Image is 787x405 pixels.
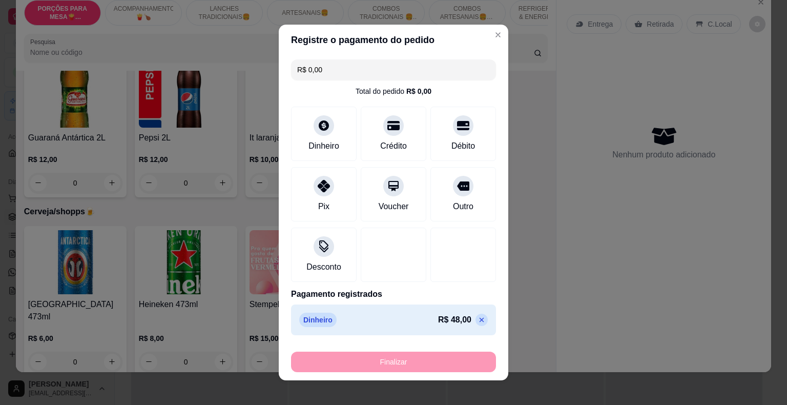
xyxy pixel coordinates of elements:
p: Pagamento registrados [291,288,496,300]
div: Dinheiro [308,140,339,152]
div: Outro [453,200,473,213]
div: R$ 0,00 [406,86,431,96]
p: Dinheiro [299,313,337,327]
div: Voucher [379,200,409,213]
div: Crédito [380,140,407,152]
div: Débito [451,140,475,152]
button: Close [490,27,506,43]
div: Desconto [306,261,341,273]
input: Ex.: hambúrguer de cordeiro [297,59,490,80]
div: Pix [318,200,329,213]
header: Registre o pagamento do pedido [279,25,508,55]
div: Total do pedido [356,86,431,96]
p: R$ 48,00 [438,314,471,326]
